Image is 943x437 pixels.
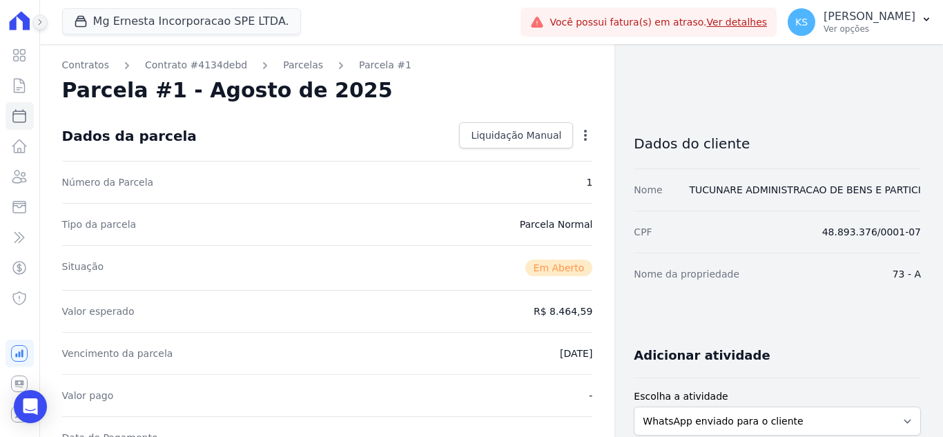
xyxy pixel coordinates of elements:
span: Em Aberto [525,260,593,276]
dd: 73 - A [893,267,921,281]
a: Liquidação Manual [459,122,573,148]
dt: Valor pago [62,389,114,402]
label: Escolha a atividade [634,389,921,404]
dd: R$ 8.464,59 [534,304,592,318]
span: KS [795,17,808,27]
div: Dados da parcela [62,128,197,144]
div: Open Intercom Messenger [14,390,47,423]
dt: Nome da propriedade [634,267,739,281]
dt: CPF [634,225,652,239]
dt: Situação [62,260,104,276]
button: KS [PERSON_NAME] Ver opções [777,3,943,41]
dt: Valor esperado [62,304,135,318]
dd: Parcela Normal [520,217,593,231]
dt: Vencimento da parcela [62,347,173,360]
dd: [DATE] [560,347,592,360]
span: Liquidação Manual [471,128,561,142]
dt: Número da Parcela [62,175,154,189]
span: Você possui fatura(s) em atraso. [550,15,767,30]
a: Parcelas [283,58,323,72]
h3: Adicionar atividade [634,347,770,364]
h3: Dados do cliente [634,135,921,152]
p: Ver opções [824,23,915,35]
a: TUCUNARE ADMINISTRACAO DE BENS E PARTICI [689,184,921,195]
p: [PERSON_NAME] [824,10,915,23]
dd: 1 [586,175,592,189]
a: Parcela #1 [359,58,411,72]
dt: Tipo da parcela [62,217,137,231]
h2: Parcela #1 - Agosto de 2025 [62,78,393,103]
a: Ver detalhes [707,17,768,28]
nav: Breadcrumb [62,58,593,72]
a: Contratos [62,58,109,72]
button: Mg Ernesta Incorporacao SPE LTDA. [62,8,301,35]
dt: Nome [634,183,662,197]
dd: - [589,389,592,402]
a: Contrato #4134debd [145,58,247,72]
dd: 48.893.376/0001-07 [822,225,921,239]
